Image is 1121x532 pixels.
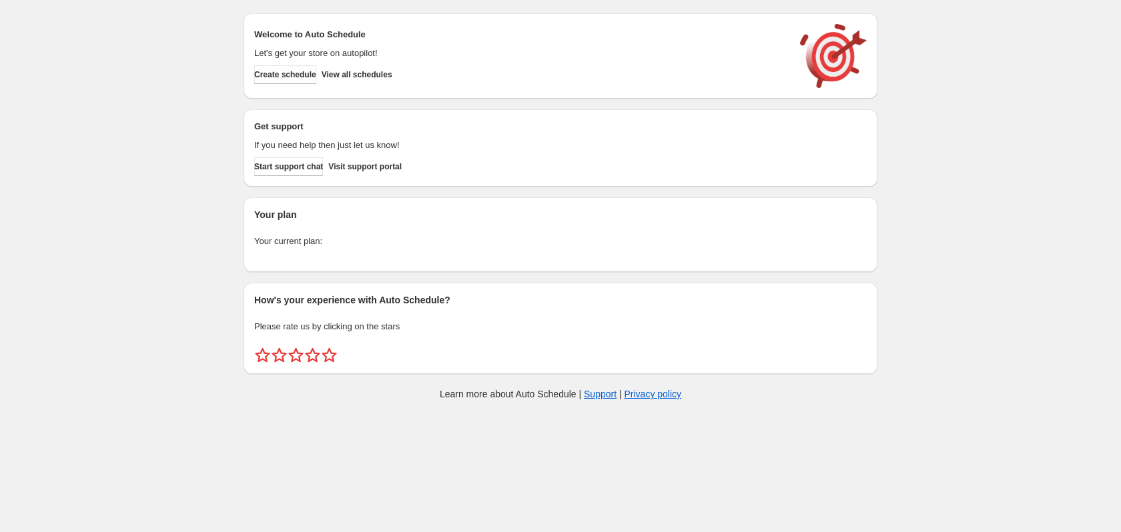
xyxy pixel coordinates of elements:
[254,157,323,176] a: Start support chat
[254,120,787,133] h2: Get support
[254,320,867,333] p: Please rate us by clicking on the stars
[254,139,787,152] p: If you need help then just let us know!
[254,208,867,221] h2: Your plan
[440,387,681,401] p: Learn more about Auto Schedule | |
[254,293,867,307] h2: How's your experience with Auto Schedule?
[254,65,316,84] button: Create schedule
[584,389,617,399] a: Support
[625,389,682,399] a: Privacy policy
[254,47,787,60] p: Let's get your store on autopilot!
[254,235,867,248] p: Your current plan:
[328,157,402,176] a: Visit support portal
[254,69,316,80] span: Create schedule
[322,65,392,84] button: View all schedules
[322,69,392,80] span: View all schedules
[254,28,787,41] h2: Welcome to Auto Schedule
[254,161,323,172] span: Start support chat
[328,161,402,172] span: Visit support portal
